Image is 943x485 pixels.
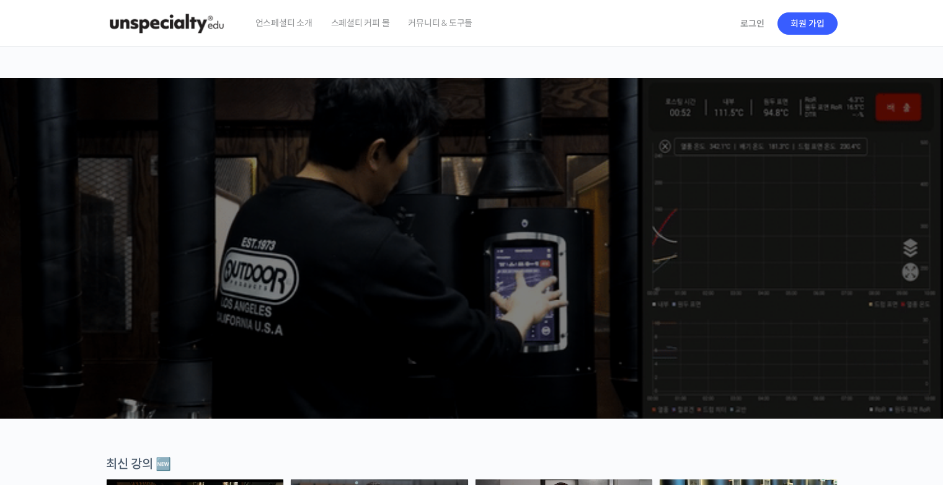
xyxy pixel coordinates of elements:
p: 시간과 장소에 구애받지 않고, 검증된 커리큘럼으로 [12,258,931,275]
p: [PERSON_NAME]을 다하는 당신을 위해, 최고와 함께 만든 커피 클래스 [12,190,931,252]
div: 최신 강의 🆕 [106,456,838,473]
a: 회원 가입 [777,12,838,35]
a: 로그인 [733,9,772,38]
